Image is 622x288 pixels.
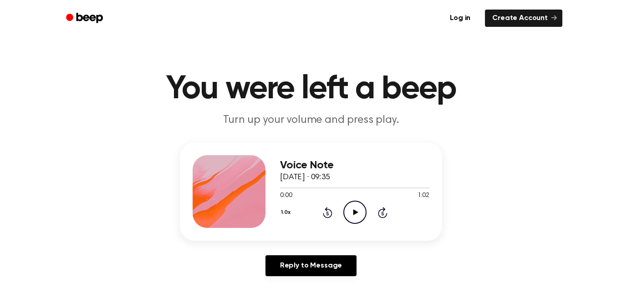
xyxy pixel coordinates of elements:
[280,173,330,182] span: [DATE] · 09:35
[280,191,292,201] span: 0:00
[280,159,429,172] h3: Voice Note
[441,8,479,29] a: Log in
[60,10,111,27] a: Beep
[136,113,486,128] p: Turn up your volume and press play.
[78,73,544,106] h1: You were left a beep
[418,191,429,201] span: 1:02
[280,205,294,220] button: 1.0x
[485,10,562,27] a: Create Account
[265,255,357,276] a: Reply to Message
